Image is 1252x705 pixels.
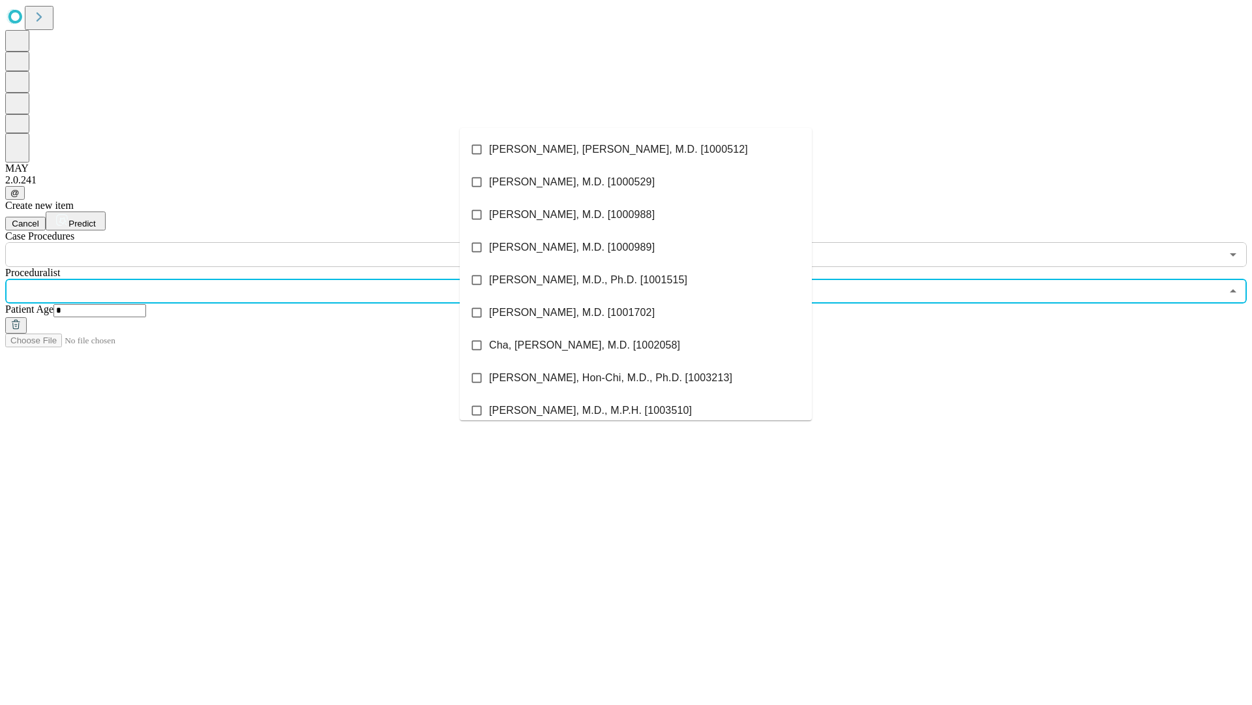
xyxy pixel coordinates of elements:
[5,174,1247,186] div: 2.0.241
[489,142,748,157] span: [PERSON_NAME], [PERSON_NAME], M.D. [1000512]
[489,337,680,353] span: Cha, [PERSON_NAME], M.D. [1002058]
[489,403,692,418] span: [PERSON_NAME], M.D., M.P.H. [1003510]
[1224,245,1242,264] button: Open
[489,370,732,386] span: [PERSON_NAME], Hon-Chi, M.D., Ph.D. [1003213]
[489,240,655,255] span: [PERSON_NAME], M.D. [1000989]
[489,272,687,288] span: [PERSON_NAME], M.D., Ph.D. [1001515]
[5,217,46,230] button: Cancel
[5,267,60,278] span: Proceduralist
[5,230,74,242] span: Scheduled Procedure
[12,219,39,228] span: Cancel
[489,305,655,321] span: [PERSON_NAME], M.D. [1001702]
[5,163,1247,174] div: MAY
[10,188,20,198] span: @
[489,207,655,223] span: [PERSON_NAME], M.D. [1000988]
[489,174,655,190] span: [PERSON_NAME], M.D. [1000529]
[5,304,53,315] span: Patient Age
[68,219,95,228] span: Predict
[5,200,74,211] span: Create new item
[5,186,25,200] button: @
[46,211,106,230] button: Predict
[1224,282,1242,300] button: Close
